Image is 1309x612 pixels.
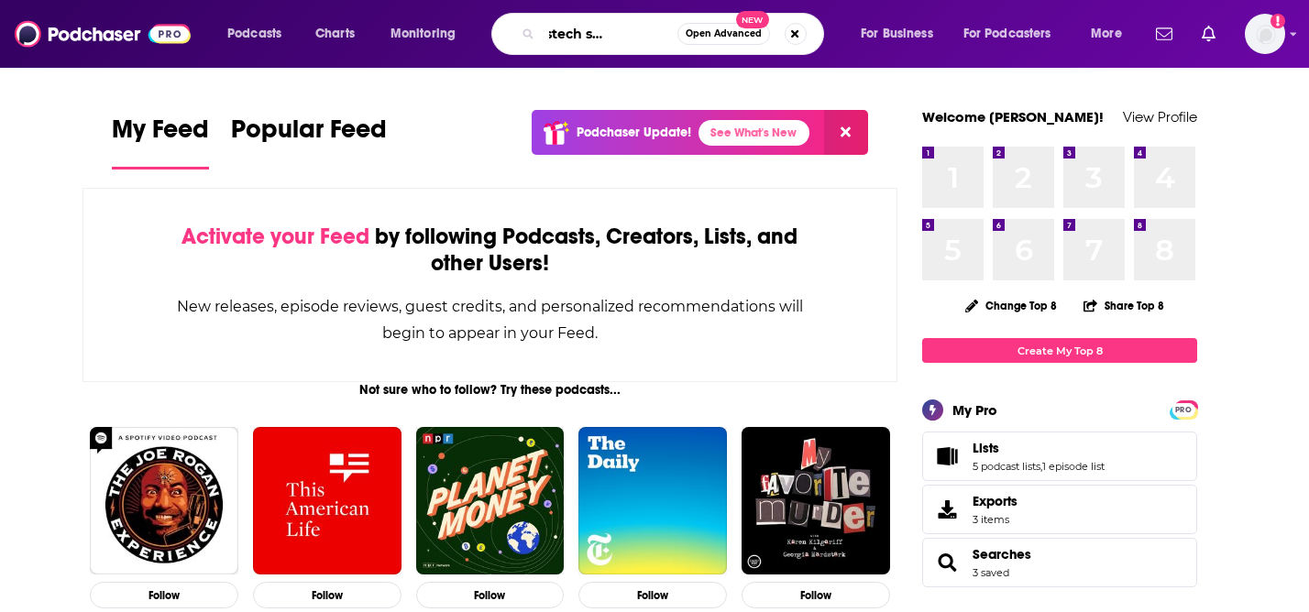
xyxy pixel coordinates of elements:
[112,114,209,156] span: My Feed
[929,443,965,469] a: Lists
[1172,402,1194,416] a: PRO
[303,19,366,49] a: Charts
[922,538,1197,587] span: Searches
[973,440,1105,456] a: Lists
[509,13,841,55] div: Search podcasts, credits, & more...
[742,582,890,608] button: Follow
[82,382,897,398] div: Not sure who to follow? Try these podcasts...
[742,427,890,575] img: My Favorite Murder with Karen Kilgariff and Georgia Hardstark
[231,114,387,169] a: Popular Feed
[253,427,401,575] img: This American Life
[214,19,305,49] button: open menu
[90,427,238,575] img: The Joe Rogan Experience
[1042,460,1105,473] a: 1 episode list
[112,114,209,169] a: My Feed
[973,493,1017,509] span: Exports
[175,224,805,277] div: by following Podcasts, Creators, Lists, and other Users!
[698,120,809,146] a: See What's New
[1040,460,1042,473] span: ,
[922,108,1104,126] a: Welcome [PERSON_NAME]!
[1149,18,1180,49] a: Show notifications dropdown
[542,19,677,49] input: Search podcasts, credits, & more...
[973,440,999,456] span: Lists
[231,114,387,156] span: Popular Feed
[1194,18,1223,49] a: Show notifications dropdown
[954,294,1068,317] button: Change Top 8
[1270,14,1285,28] svg: Add a profile image
[929,497,965,522] span: Exports
[861,21,933,47] span: For Business
[1245,14,1285,54] img: User Profile
[1091,21,1122,47] span: More
[578,427,727,575] img: The Daily
[1078,19,1145,49] button: open menu
[1245,14,1285,54] button: Show profile menu
[1245,14,1285,54] span: Logged in as KSMolly
[181,223,369,250] span: Activate your Feed
[973,566,1009,579] a: 3 saved
[227,21,281,47] span: Podcasts
[922,485,1197,534] a: Exports
[736,11,769,28] span: New
[1172,403,1194,417] span: PRO
[416,427,565,575] img: Planet Money
[175,293,805,346] div: New releases, episode reviews, guest credits, and personalized recommendations will begin to appe...
[686,29,762,38] span: Open Advanced
[951,19,1078,49] button: open menu
[1083,288,1165,323] button: Share Top 8
[416,582,565,608] button: Follow
[952,401,997,419] div: My Pro
[1123,108,1197,126] a: View Profile
[578,582,727,608] button: Follow
[677,23,770,45] button: Open AdvancedNew
[973,513,1017,526] span: 3 items
[973,546,1031,563] a: Searches
[390,21,456,47] span: Monitoring
[315,21,355,47] span: Charts
[973,460,1040,473] a: 5 podcast lists
[15,16,191,51] img: Podchaser - Follow, Share and Rate Podcasts
[963,21,1051,47] span: For Podcasters
[90,582,238,608] button: Follow
[922,432,1197,481] span: Lists
[929,550,965,575] a: Searches
[577,125,691,140] p: Podchaser Update!
[253,582,401,608] button: Follow
[848,19,956,49] button: open menu
[922,338,1197,363] a: Create My Top 8
[378,19,479,49] button: open menu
